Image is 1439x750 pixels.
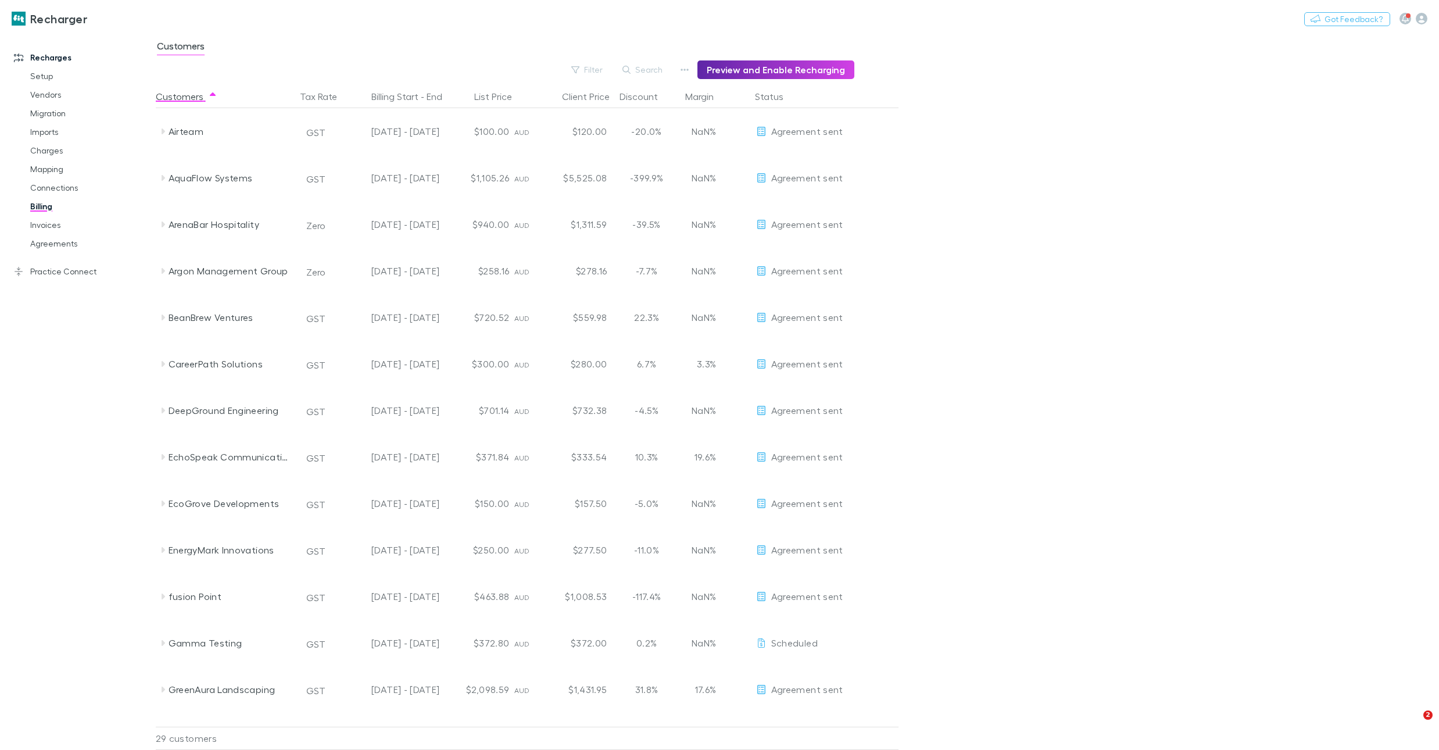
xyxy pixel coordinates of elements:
[169,201,292,248] div: ArenaBar Hospitality
[617,63,670,77] button: Search
[19,85,153,104] a: Vendors
[169,341,292,387] div: CareerPath Solutions
[612,527,682,573] div: -11.0%
[19,216,153,234] a: Invoices
[301,170,331,188] button: GST
[301,309,331,328] button: GST
[445,387,514,434] div: $701.14
[169,387,292,434] div: DeepGround Engineering
[542,573,612,620] div: $1,008.53
[156,434,904,480] div: EchoSpeak CommunicationsGST[DATE] - [DATE]$371.84AUD$333.5410.3%19.6%EditAgreement sent
[514,128,530,137] span: AUD
[542,341,612,387] div: $280.00
[169,434,292,480] div: EchoSpeak Communications
[445,527,514,573] div: $250.00
[345,527,440,573] div: [DATE] - [DATE]
[620,85,672,108] button: Discount
[612,387,682,434] div: -4.5%
[156,155,904,201] div: AquaFlow SystemsGST[DATE] - [DATE]$1,105.26AUD$5,525.08-399.9%NaN%EditAgreement sent
[345,387,440,434] div: [DATE] - [DATE]
[771,544,843,555] span: Agreement sent
[514,174,530,183] span: AUD
[156,527,904,573] div: EnergyMark InnovationsGST[DATE] - [DATE]$250.00AUD$277.50-11.0%NaN%EditAgreement sent
[19,160,153,178] a: Mapping
[542,155,612,201] div: $5,525.08
[514,453,530,462] span: AUD
[156,108,904,155] div: AirteamGST[DATE] - [DATE]$100.00AUD$120.00-20.0%NaN%EditAgreement sent
[301,402,331,421] button: GST
[771,684,843,695] span: Agreement sent
[514,593,530,602] span: AUD
[345,294,440,341] div: [DATE] - [DATE]
[19,141,153,160] a: Charges
[514,640,530,648] span: AUD
[169,155,292,201] div: AquaFlow Systems
[514,547,530,555] span: AUD
[685,85,728,108] button: Margin
[612,341,682,387] div: 6.7%
[300,85,351,108] button: Tax Rate
[542,434,612,480] div: $333.54
[156,85,217,108] button: Customers
[19,234,153,253] a: Agreements
[771,219,843,230] span: Agreement sent
[771,637,818,648] span: Scheduled
[445,155,514,201] div: $1,105.26
[542,527,612,573] div: $277.50
[169,108,292,155] div: Airteam
[19,104,153,123] a: Migration
[301,635,331,653] button: GST
[445,620,514,666] div: $372.80
[301,123,331,142] button: GST
[19,178,153,197] a: Connections
[514,686,530,695] span: AUD
[301,542,331,560] button: GST
[686,217,717,231] p: NaN%
[686,636,717,650] p: NaN%
[445,201,514,248] div: $940.00
[345,341,440,387] div: [DATE] - [DATE]
[345,434,440,480] div: [DATE] - [DATE]
[301,495,331,514] button: GST
[345,573,440,620] div: [DATE] - [DATE]
[771,126,843,137] span: Agreement sent
[30,12,87,26] h3: Recharger
[301,681,331,700] button: GST
[19,197,153,216] a: Billing
[474,85,526,108] button: List Price
[542,201,612,248] div: $1,311.59
[2,48,153,67] a: Recharges
[445,434,514,480] div: $371.84
[345,108,440,155] div: [DATE] - [DATE]
[771,405,843,416] span: Agreement sent
[445,248,514,294] div: $258.16
[156,248,904,294] div: Argon Management GroupZero[DATE] - [DATE]$258.16AUD$278.16-7.7%NaN%EditAgreement sent
[156,480,904,527] div: EcoGrove DevelopmentsGST[DATE] - [DATE]$150.00AUD$157.50-5.0%NaN%EditAgreement sent
[445,341,514,387] div: $300.00
[562,85,624,108] button: Client Price
[771,312,843,323] span: Agreement sent
[1399,710,1427,738] iframe: Intercom live chat
[169,248,292,294] div: Argon Management Group
[169,527,292,573] div: EnergyMark Innovations
[542,294,612,341] div: $559.98
[301,449,331,467] button: GST
[445,108,514,155] div: $100.00
[612,573,682,620] div: -117.4%
[445,666,514,713] div: $2,098.59
[169,573,292,620] div: fusion Point
[686,543,717,557] p: NaN%
[686,264,717,278] p: NaN%
[542,248,612,294] div: $278.16
[771,172,843,183] span: Agreement sent
[445,294,514,341] div: $720.52
[771,358,843,369] span: Agreement sent
[612,248,682,294] div: -7.7%
[2,262,153,281] a: Practice Connect
[345,666,440,713] div: [DATE] - [DATE]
